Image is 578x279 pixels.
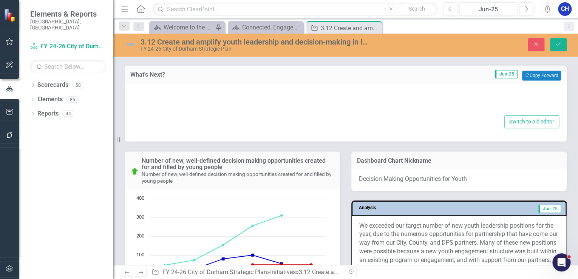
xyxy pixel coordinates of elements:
[357,157,561,164] h3: Dashboard Chart Nickname
[30,18,106,31] small: [GEOGRAPHIC_DATA], [GEOGRAPHIC_DATA]
[136,251,144,258] text: 100
[310,263,313,266] path: FY 2026, 50. Annual Target.
[151,23,213,32] a: Welcome to the FY [DATE]-[DATE] Strategic Plan Landing Page!
[130,167,139,176] img: On Target
[359,205,444,210] h3: Analysis
[495,70,518,78] span: Jun-25
[130,71,278,78] h3: What's Next?
[4,9,17,22] img: ClearPoint Strategy
[280,263,283,266] path: FY 2025 , 50. Annual Target.
[321,23,380,33] div: 3.12 Create and amplify youth leadership and decision-making in local government and throughout [...
[136,194,144,201] text: 400
[558,2,572,16] button: CH
[222,244,225,247] path: FY 2023, 155. Cummulative.
[193,259,196,262] path: FY 2022, 74. Cummulative.
[251,263,254,266] path: FY 2024, 50. Annual Target.
[242,23,301,32] div: Connected, Engaged, & Inclusive Communities
[538,205,561,213] span: Jun-25
[270,268,296,276] a: Initiatives
[222,257,225,261] path: FY 2023, 81. Annual.
[37,109,59,118] a: Reports
[162,268,267,276] a: FY 24-26 City of Durham Strategic Plan
[62,111,74,117] div: 44
[164,23,213,32] div: Welcome to the FY [DATE]-[DATE] Strategic Plan Landing Page!
[504,115,559,128] button: Switch to old editor
[37,81,68,89] a: Scorecards
[142,171,331,184] small: Number of new, well-defined decision making opportunities created for and filled by young people
[462,5,515,14] div: Jun-25
[141,38,369,46] div: 3.12 Create and amplify youth leadership and decision-making in local government and throughout [...
[409,6,425,12] span: Search
[153,3,437,16] input: Search ClearPoint...
[522,71,561,80] button: Copy Forward
[37,95,63,104] a: Elements
[230,23,301,32] a: Connected, Engaged, & Inclusive Communities
[398,4,436,14] button: Search
[142,157,326,171] a: Number of new, well-defined decision making opportunities created for and filled by young people
[141,46,369,52] div: FY 24-26 City of Durham Strategic Plan
[136,213,144,220] text: 300
[280,214,283,217] path: FY 2025 , 311. Cummulative.
[66,96,79,103] div: 86
[30,42,106,51] a: FY 24-26 City of Durham Strategic Plan
[151,268,340,277] div: » »
[459,2,517,16] button: Jun-25
[30,9,106,18] span: Elements & Reports
[136,232,144,239] text: 200
[125,38,137,50] img: Not Defined
[72,82,84,88] div: 58
[359,175,467,182] span: Decision Making Opportunities for Youth
[163,264,166,267] path: FY 2021, 48. Cummulative.
[251,224,254,227] path: FY 2024, 256. Cummulative.
[552,253,570,271] iframe: Intercom live chat
[251,254,254,257] path: FY 2024, 101. Annual.
[30,60,106,73] input: Search Below...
